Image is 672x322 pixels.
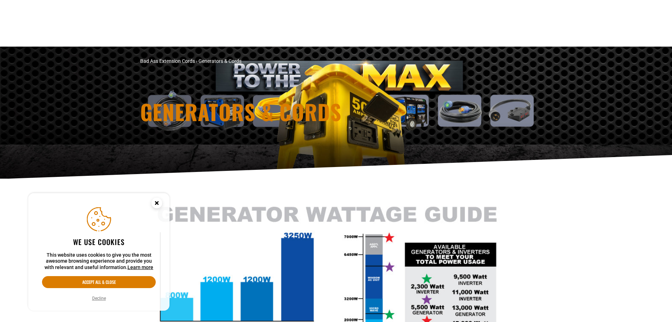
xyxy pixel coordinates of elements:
h1: Generators & Cords [140,101,398,122]
a: Bad Ass Extension Cords [140,58,195,64]
span: Generators & Cords [198,58,242,64]
nav: breadcrumbs [140,58,398,65]
h2: We use cookies [42,237,156,246]
aside: Cookie Consent [28,193,170,311]
button: Decline [90,295,108,302]
a: Learn more [127,264,153,270]
button: Accept all & close [42,276,156,288]
span: › [196,58,197,64]
p: This website uses cookies to give you the most awesome browsing experience and provide you with r... [42,252,156,271]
